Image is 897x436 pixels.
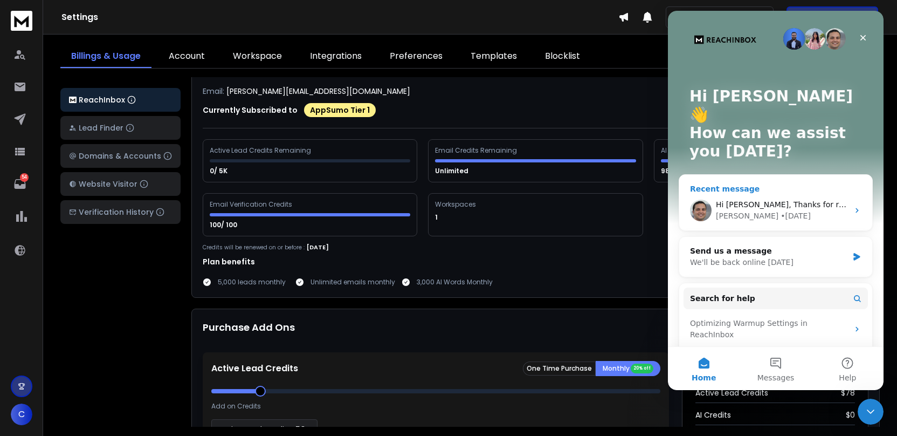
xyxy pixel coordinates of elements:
div: Active Lead Credits Remaining [210,146,313,155]
p: Active Lead Credits [211,362,298,375]
p: Currently Subscribed to [203,105,298,115]
button: Get Free Credits [786,6,878,28]
img: logo [11,11,32,31]
span: Messages [89,363,127,371]
button: C [11,404,32,425]
p: [PERSON_NAME][EMAIL_ADDRESS][DOMAIN_NAME] [226,86,410,97]
p: Email: [203,86,224,97]
a: Billings & Usage [60,45,151,68]
div: AppSumo Tier 1 [304,103,376,117]
p: Credits will be renewed on or before : [203,243,305,251]
div: Optimizing Warmup Settings in ReachInbox [16,303,200,334]
button: Monthly 20% off [596,361,660,376]
p: Unlimited emails monthly [310,278,395,287]
p: Active Lead Credits [218,424,291,435]
h1: Plan benefits [203,256,868,267]
a: Preferences [379,45,453,68]
p: [DATE] [307,243,329,252]
button: Website Visitor [60,172,181,196]
span: $ 0 [846,410,855,420]
div: Email Credits Remaining [435,146,519,155]
div: Send us a messageWe'll be back online [DATE] [11,226,205,267]
span: $ 78 [841,387,855,398]
p: 0/ 5K [210,167,229,175]
div: Close [185,17,205,37]
div: Email Verification Credits [210,200,294,209]
span: Home [24,363,48,371]
a: Integrations [299,45,372,68]
div: AI Words Remaining [661,146,730,155]
a: Blocklist [534,45,591,68]
div: We'll be back online [DATE] [22,246,180,257]
div: [PERSON_NAME] [48,200,111,211]
p: 50K [295,424,310,435]
div: 20% off [631,364,653,373]
a: Templates [460,45,528,68]
p: 1 [435,213,439,222]
button: Help [144,336,216,379]
iframe: Intercom live chat [668,11,884,390]
button: One Time Purchase [523,362,596,376]
button: Search for help [16,277,200,298]
p: Unlimited [435,167,470,175]
p: 988/ 3K [661,167,689,175]
div: Send us a message [22,235,180,246]
p: 100/ 100 [210,221,239,229]
a: Workspace [222,45,293,68]
h1: Purchase Add Ons [203,320,295,342]
p: 54 [20,173,29,182]
p: 5,000 leads monthly [218,278,286,287]
span: Hi [PERSON_NAME], Thanks for reaching out. Could you please tell me which lead list and which cam... [48,189,568,198]
div: Workspaces [435,200,478,209]
span: Help [171,363,188,371]
button: ReachInbox [60,88,181,112]
a: 54 [9,173,31,195]
a: Account [158,45,216,68]
div: • [DATE] [113,200,143,211]
button: Domains & Accounts [60,144,181,168]
img: logo [69,97,77,104]
iframe: Intercom live chat [858,399,884,425]
h1: Settings [61,11,618,24]
button: Messages [72,336,143,379]
p: Add on Credits [211,402,261,411]
button: Lead Finder [60,116,181,140]
button: Verification History [60,200,181,224]
span: AI Credits [695,410,731,420]
span: Search for help [22,282,87,294]
div: Optimizing Warmup Settings in ReachInbox [22,307,181,330]
span: Active Lead Credits [695,387,768,398]
p: 3,000 AI Words Monthly [417,278,493,287]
